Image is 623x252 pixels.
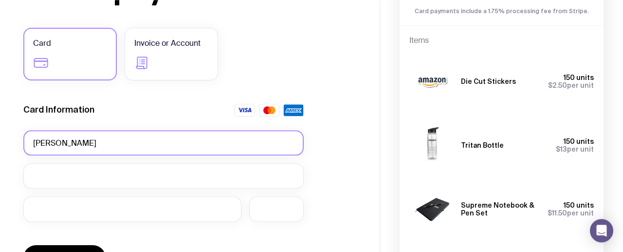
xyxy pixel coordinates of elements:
span: Card [33,38,51,49]
h3: Tritan Bottle [461,141,504,149]
span: per unit [548,81,594,89]
span: 150 units [564,74,594,81]
span: $2.50 [548,81,567,89]
input: Full name [23,130,304,155]
span: per unit [548,209,594,217]
iframe: Secure expiration date input frame [33,204,232,213]
div: Open Intercom Messenger [590,219,613,242]
span: 150 units [564,201,594,209]
h3: Supreme Notebook & Pen Set [461,201,540,217]
iframe: Secure card number input frame [33,171,294,180]
span: per unit [556,145,594,153]
span: $13 [556,145,567,153]
h4: Items [409,36,594,45]
iframe: Secure CVC input frame [259,204,294,213]
h3: Die Cut Stickers [461,78,516,85]
span: Invoice or Account [134,38,201,49]
p: Card payments include a 1.75% processing fee from Stripe. [409,7,594,16]
label: Card Information [23,104,94,116]
span: $11.50 [548,209,567,217]
span: 150 units [564,137,594,145]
